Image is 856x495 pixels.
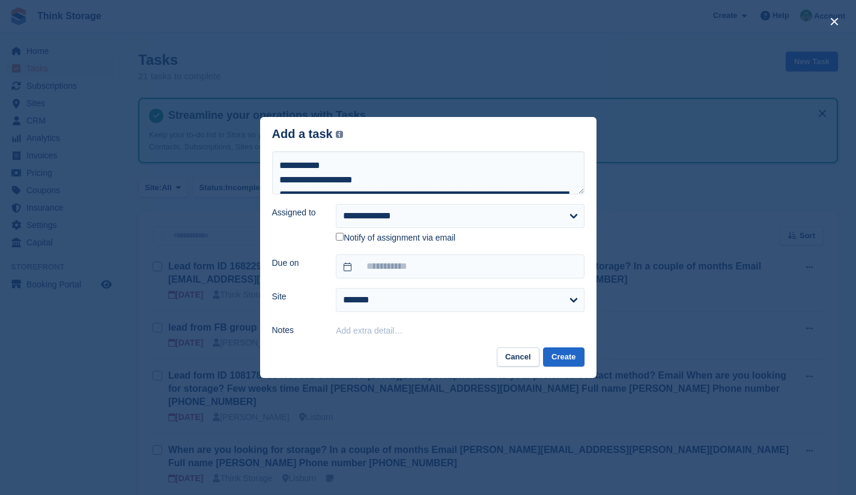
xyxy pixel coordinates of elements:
[825,12,844,31] button: close
[543,347,584,367] button: Create
[336,233,344,241] input: Notify of assignment via email
[336,131,343,138] img: icon-info-grey-7440780725fd019a000dd9b08b2336e03edf1995a4989e88bcd33f0948082b44.svg
[272,290,322,303] label: Site
[272,324,322,337] label: Notes
[336,326,402,335] button: Add extra detail…
[272,257,322,269] label: Due on
[272,127,344,141] div: Add a task
[336,233,455,244] label: Notify of assignment via email
[272,206,322,219] label: Assigned to
[497,347,539,367] button: Cancel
